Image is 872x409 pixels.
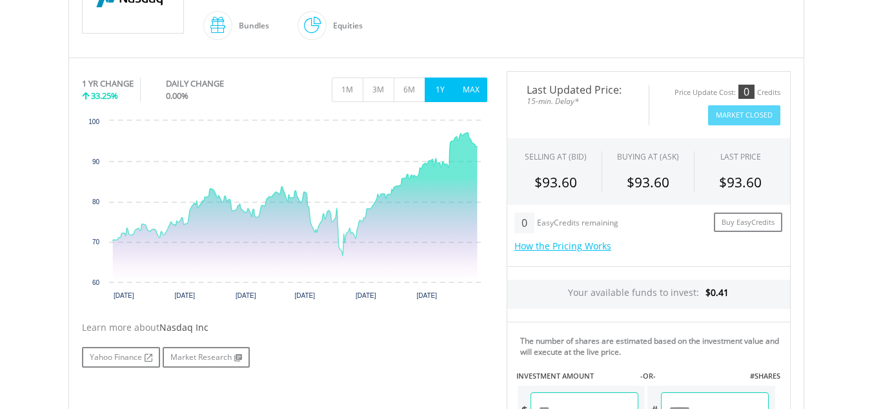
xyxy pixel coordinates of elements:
[416,292,437,299] text: [DATE]
[159,321,208,333] span: Nasdaq Inc
[520,335,785,357] div: The number of shares are estimated based on the investment value and will execute at the live price.
[757,88,780,98] div: Credits
[92,279,99,286] text: 60
[425,78,456,102] button: 1Y
[356,292,376,299] text: [DATE]
[714,213,782,233] a: Buy EasyCredits
[627,173,669,191] span: $93.60
[537,218,618,229] div: EasyCredits remaining
[232,10,269,41] div: Bundles
[82,78,134,90] div: 1 YR CHANGE
[82,114,487,308] div: Chart. Highcharts interactive chart.
[82,114,487,308] svg: Interactive chart
[236,292,256,299] text: [DATE]
[708,105,780,125] button: Market Closed
[674,88,736,98] div: Price Update Cost:
[534,173,577,191] span: $93.60
[363,78,394,102] button: 3M
[514,240,611,252] a: How the Pricing Works
[174,292,195,299] text: [DATE]
[113,292,134,299] text: [DATE]
[88,118,99,125] text: 100
[82,347,160,368] a: Yahoo Finance
[166,78,267,90] div: DAILY CHANGE
[91,90,118,101] span: 33.25%
[514,213,534,233] div: 0
[517,95,639,107] span: 15-min. Delay*
[92,158,99,165] text: 90
[617,151,679,162] span: BUYING AT (ASK)
[516,371,594,381] label: INVESTMENT AMOUNT
[294,292,315,299] text: [DATE]
[327,10,363,41] div: Equities
[456,78,487,102] button: MAX
[720,151,761,162] div: LAST PRICE
[517,85,639,95] span: Last Updated Price:
[640,371,656,381] label: -OR-
[82,321,487,334] div: Learn more about
[332,78,363,102] button: 1M
[507,280,790,309] div: Your available funds to invest:
[705,286,729,299] span: $0.41
[166,90,188,101] span: 0.00%
[394,78,425,102] button: 6M
[738,85,755,99] div: 0
[92,238,99,246] text: 70
[525,151,587,162] div: SELLING AT (BID)
[750,371,780,381] label: #SHARES
[163,347,250,368] a: Market Research
[92,198,99,205] text: 80
[719,173,762,191] span: $93.60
